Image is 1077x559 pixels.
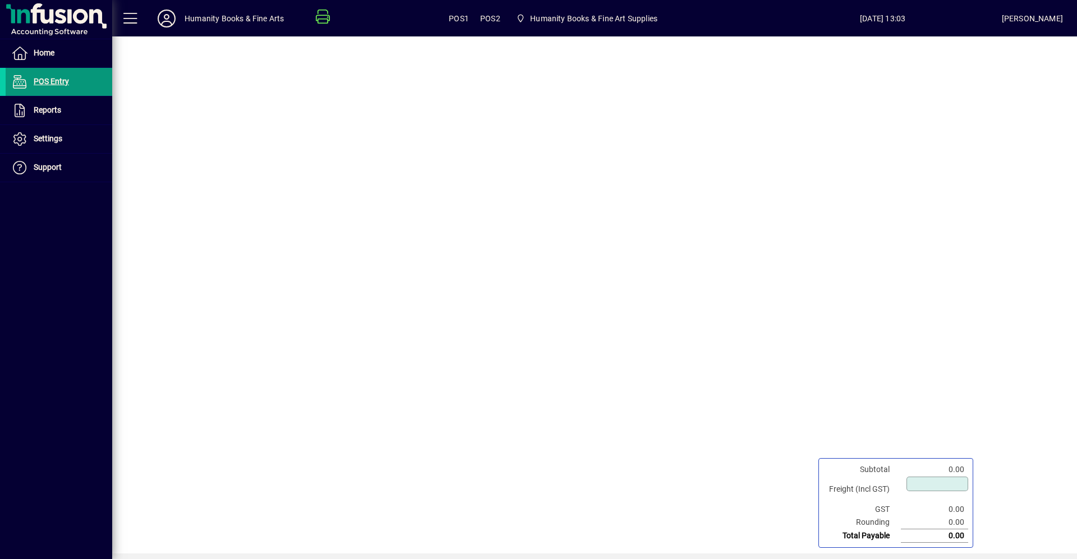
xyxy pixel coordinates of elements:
td: GST [823,503,901,516]
td: 0.00 [901,503,968,516]
div: Humanity Books & Fine Arts [185,10,284,27]
span: Support [34,163,62,172]
a: Home [6,39,112,67]
span: Settings [34,134,62,143]
span: POS Entry [34,77,69,86]
button: Profile [149,8,185,29]
a: Reports [6,96,112,124]
span: POS1 [449,10,469,27]
span: Humanity Books & Fine Art Supplies [512,8,662,29]
td: Freight (Incl GST) [823,476,901,503]
td: Rounding [823,516,901,529]
td: Subtotal [823,463,901,476]
span: [DATE] 13:03 [764,10,1002,27]
a: Settings [6,125,112,153]
td: 0.00 [901,463,968,476]
td: 0.00 [901,516,968,529]
td: 0.00 [901,529,968,543]
span: POS2 [480,10,500,27]
td: Total Payable [823,529,901,543]
span: Home [34,48,54,57]
a: Support [6,154,112,182]
span: Reports [34,105,61,114]
div: [PERSON_NAME] [1002,10,1063,27]
span: Humanity Books & Fine Art Supplies [530,10,657,27]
